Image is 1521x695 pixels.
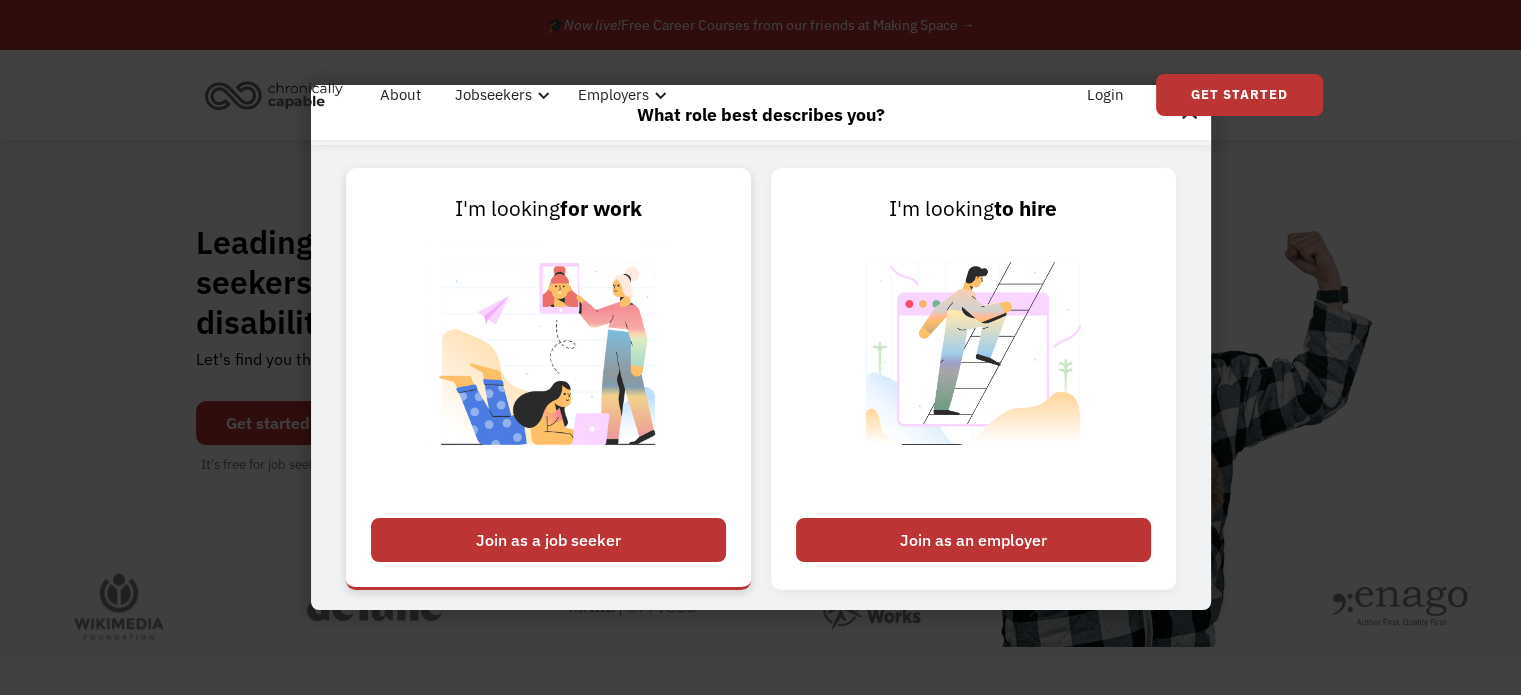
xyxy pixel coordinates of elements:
div: Join as a job seeker [371,518,726,562]
div: Join as an employer [796,518,1151,562]
div: Jobseekers [455,83,532,107]
div: I'm looking [371,193,726,225]
img: Chronically Capable logo [199,73,349,117]
strong: to hire [994,195,1057,222]
img: Chronically Capable Personalized Job Matching [424,225,673,508]
strong: for work [560,195,642,222]
div: Employers [578,83,649,107]
a: Login [1075,63,1136,127]
a: About [368,63,433,127]
div: Jobseekers [443,63,556,127]
div: I'm looking [796,193,1151,225]
a: I'm lookingfor workJoin as a job seeker [346,168,751,590]
div: Employers [566,63,673,127]
a: I'm lookingto hireJoin as an employer [771,168,1176,590]
a: home [199,73,358,117]
a: Get Started [1156,74,1323,116]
